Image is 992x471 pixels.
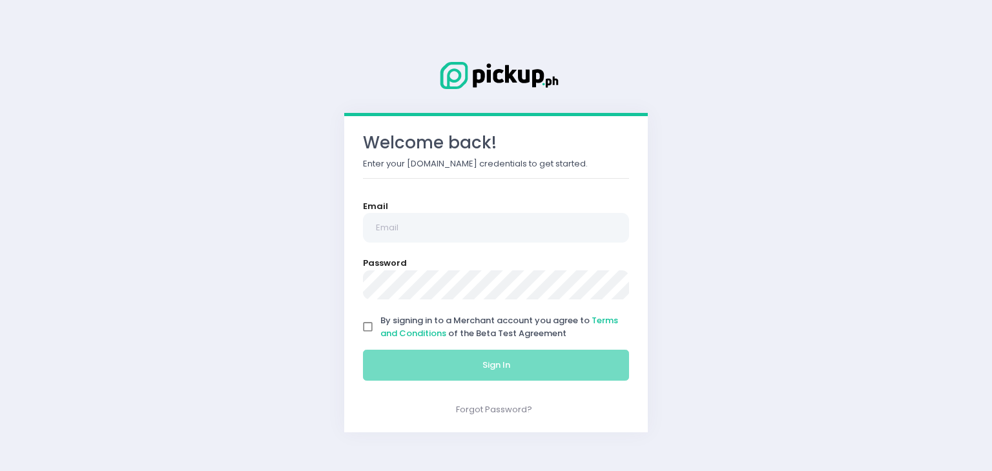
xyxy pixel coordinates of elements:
label: Password [363,257,407,270]
span: By signing in to a Merchant account you agree to of the Beta Test Agreement [380,314,618,339]
p: Enter your [DOMAIN_NAME] credentials to get started. [363,157,629,170]
label: Email [363,200,388,213]
img: Logo [431,59,561,92]
input: Email [363,213,629,243]
a: Terms and Conditions [380,314,618,339]
span: Sign In [482,359,510,371]
button: Sign In [363,350,629,381]
a: Forgot Password? [456,403,532,416]
h3: Welcome back! [363,133,629,153]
